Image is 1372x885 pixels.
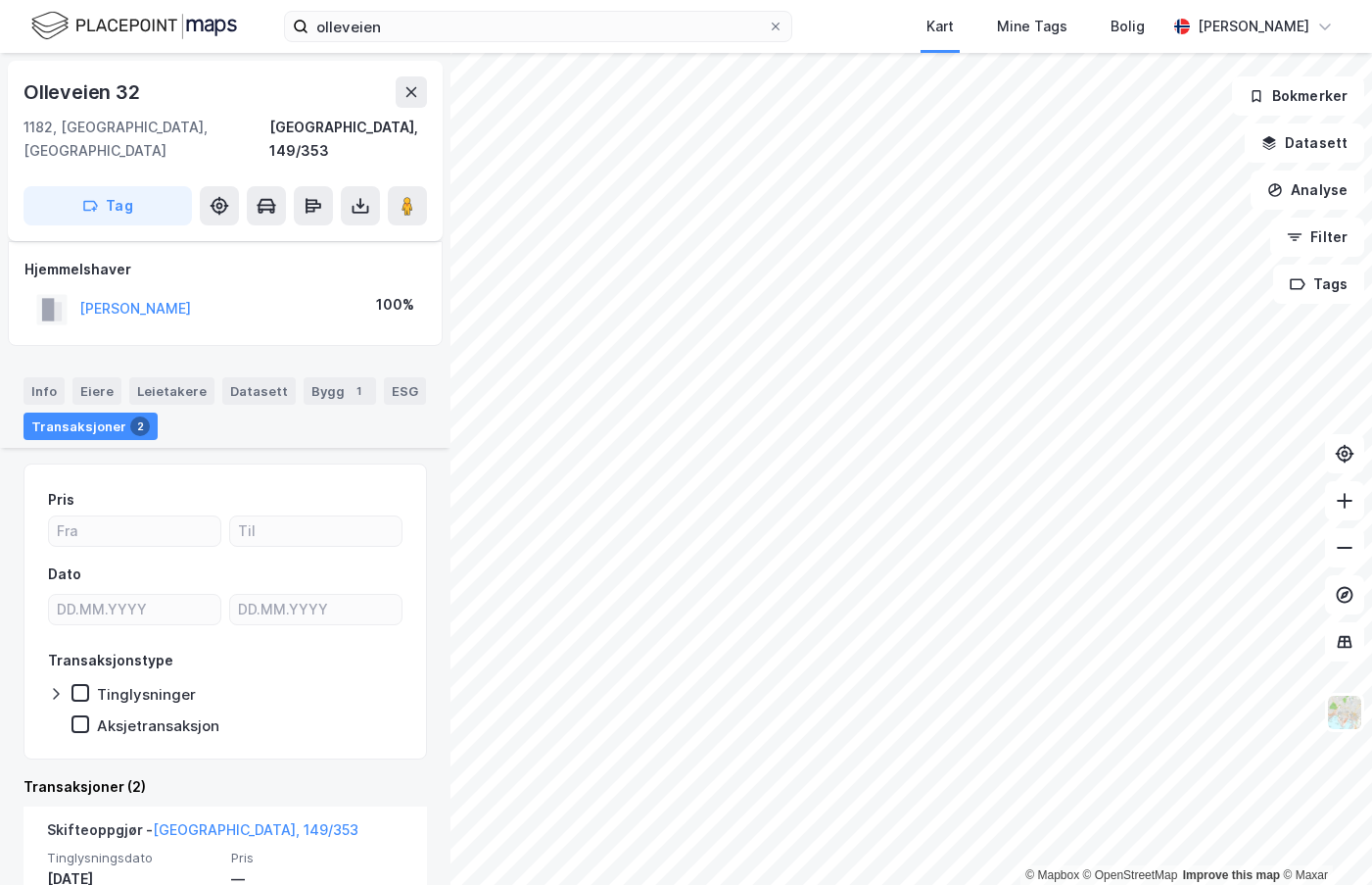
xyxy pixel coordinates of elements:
div: [GEOGRAPHIC_DATA], 149/353 [269,116,427,163]
button: Datasett [1245,123,1364,163]
a: [GEOGRAPHIC_DATA], 149/353 [153,821,358,838]
div: 2 [130,417,150,436]
div: Leietakere [129,377,214,405]
div: ESG [384,377,426,405]
div: Olleveien 32 [24,76,144,108]
div: 1182, [GEOGRAPHIC_DATA], [GEOGRAPHIC_DATA] [24,116,269,163]
div: Datasett [222,377,296,405]
div: Dato [48,563,81,586]
input: Til [230,516,402,546]
img: logo.f888ab2527a4732fd821a326f86c7f29.svg [31,9,237,43]
a: Improve this map [1183,868,1280,882]
div: Eiere [72,377,121,405]
div: Tinglysninger [97,685,196,704]
div: Pris [48,488,74,512]
div: Info [24,377,65,405]
input: DD.MM.YYYY [230,595,402,624]
span: Pris [231,850,403,866]
div: Skifteoppgjør - [47,818,358,850]
input: Fra [49,516,220,546]
div: Bygg [304,377,376,405]
div: 1 [349,381,368,401]
input: Søk på adresse, matrikkel, gårdeiere, leietakere eller personer [308,12,768,41]
button: Tag [24,186,192,225]
div: 100% [376,293,414,317]
div: Transaksjonstype [48,649,173,672]
button: Analyse [1251,171,1364,210]
a: OpenStreetMap [1083,868,1178,882]
div: Mine Tags [997,15,1067,38]
a: Mapbox [1025,868,1079,882]
div: Aksjetransaksjon [97,716,219,735]
iframe: Chat Widget [1274,791,1372,885]
img: Z [1326,694,1363,731]
div: Hjemmelshaver [24,258,426,281]
div: Transaksjoner (2) [24,775,427,799]
div: Kart [926,15,954,38]
button: Filter [1270,218,1364,257]
button: Bokmerker [1232,76,1364,116]
div: Transaksjoner [24,413,158,440]
div: Kontrollprogram for chat [1274,791,1372,885]
div: [PERSON_NAME] [1198,15,1309,38]
span: Tinglysningsdato [47,850,219,866]
button: Tags [1273,265,1364,304]
input: DD.MM.YYYY [49,595,220,624]
div: Bolig [1111,15,1145,38]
